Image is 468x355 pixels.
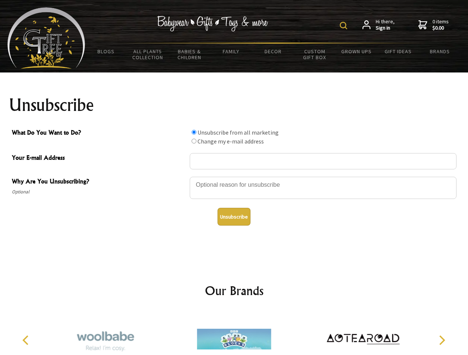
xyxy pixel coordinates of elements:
[432,25,449,31] strong: $0.00
[252,44,294,59] a: Decor
[190,153,457,169] input: Your E-mail Address
[169,44,210,65] a: Babies & Children
[157,16,268,31] img: Babywear - Gifts - Toys & more
[376,18,395,31] span: Hi there,
[335,44,377,59] a: Grown Ups
[377,44,419,59] a: Gift Ideas
[294,44,336,65] a: Custom Gift Box
[218,208,250,226] button: Unsubscribe
[15,282,454,300] h2: Our Brands
[192,139,196,143] input: What Do You Want to Do?
[434,332,450,348] button: Next
[12,153,186,164] span: Your E-mail Address
[198,138,264,145] label: Change my e-mail address
[192,130,196,135] input: What Do You Want to Do?
[12,128,186,139] span: What Do You Want to Do?
[362,18,395,31] a: Hi there,Sign in
[9,96,459,114] h1: Unsubscribe
[340,22,347,29] img: product search
[198,129,279,136] label: Unsubscribe from all marketing
[12,177,186,187] span: Why Are You Unsubscribing?
[210,44,252,59] a: Family
[7,7,85,69] img: Babyware - Gifts - Toys and more...
[85,44,127,59] a: BLOGS
[12,187,186,196] span: Optional
[432,18,449,31] span: 0 items
[419,44,461,59] a: Brands
[190,177,457,199] textarea: Why Are You Unsubscribing?
[418,18,449,31] a: 0 items$0.00
[376,25,395,31] strong: Sign in
[127,44,169,65] a: All Plants Collection
[19,332,35,348] button: Previous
